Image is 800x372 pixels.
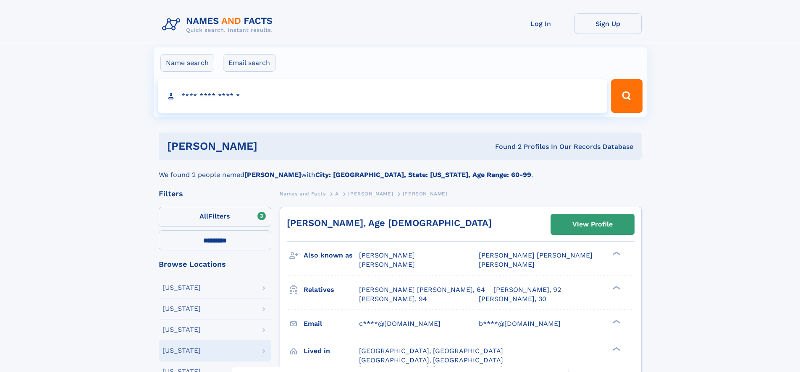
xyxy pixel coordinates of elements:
[163,347,201,354] div: [US_STATE]
[159,260,271,268] div: Browse Locations
[403,191,448,197] span: [PERSON_NAME]
[159,190,271,198] div: Filters
[287,218,492,228] a: [PERSON_NAME], Age [DEMOGRAPHIC_DATA]
[163,305,201,312] div: [US_STATE]
[359,251,415,259] span: [PERSON_NAME]
[280,188,326,199] a: Names and Facts
[611,79,642,113] button: Search Button
[359,347,503,355] span: [GEOGRAPHIC_DATA], [GEOGRAPHIC_DATA]
[163,284,201,291] div: [US_STATE]
[611,285,621,290] div: ❯
[479,294,546,304] a: [PERSON_NAME], 30
[167,141,376,151] h1: [PERSON_NAME]
[574,13,642,34] a: Sign Up
[163,326,201,333] div: [US_STATE]
[199,212,208,220] span: All
[359,260,415,268] span: [PERSON_NAME]
[572,215,613,234] div: View Profile
[159,160,642,180] div: We found 2 people named with .
[611,319,621,324] div: ❯
[304,283,359,297] h3: Relatives
[493,285,561,294] a: [PERSON_NAME], 92
[304,248,359,263] h3: Also known as
[376,142,633,151] div: Found 2 Profiles In Our Records Database
[359,285,485,294] a: [PERSON_NAME] [PERSON_NAME], 64
[348,188,393,199] a: [PERSON_NAME]
[158,79,608,113] input: search input
[315,171,531,179] b: City: [GEOGRAPHIC_DATA], State: [US_STATE], Age Range: 60-99
[304,344,359,358] h3: Lived in
[479,260,535,268] span: [PERSON_NAME]
[159,13,280,36] img: Logo Names and Facts
[160,54,214,72] label: Name search
[507,13,574,34] a: Log In
[335,191,339,197] span: A
[551,214,634,234] a: View Profile
[359,294,427,304] a: [PERSON_NAME], 94
[223,54,275,72] label: Email search
[611,346,621,351] div: ❯
[304,317,359,331] h3: Email
[611,251,621,256] div: ❯
[359,356,503,364] span: [GEOGRAPHIC_DATA], [GEOGRAPHIC_DATA]
[244,171,301,179] b: [PERSON_NAME]
[335,188,339,199] a: A
[159,207,271,227] label: Filters
[348,191,393,197] span: [PERSON_NAME]
[479,251,593,259] span: [PERSON_NAME] [PERSON_NAME]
